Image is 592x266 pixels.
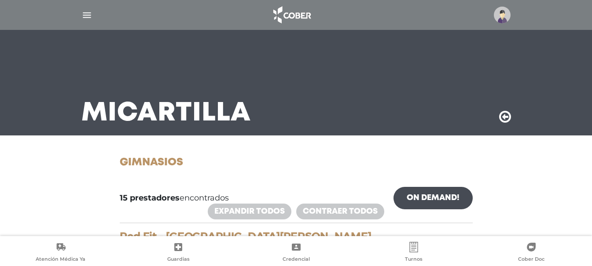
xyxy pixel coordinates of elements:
h3: Mi Cartilla [81,102,251,125]
img: logo_cober_home-white.png [268,4,315,26]
span: Guardias [167,256,190,264]
h1: Gimnasios [120,157,473,169]
img: Cober_menu-lines-white.svg [81,10,92,21]
b: 15 prestadores [120,193,180,203]
a: Atención Médica Ya [2,242,119,264]
a: Contraer todos [296,204,384,219]
span: Credencial [283,256,310,264]
a: Expandir todos [208,204,291,219]
span: Cober Doc [518,256,544,264]
img: profile-placeholder.svg [494,7,511,23]
a: Turnos [355,242,472,264]
span: Atención Médica Ya [36,256,85,264]
a: On Demand! [393,187,473,209]
h4: Red Fit - [GEOGRAPHIC_DATA][PERSON_NAME] [120,230,473,243]
a: Cober Doc [473,242,590,264]
a: Credencial [237,242,355,264]
span: encontrados [120,192,229,204]
span: Turnos [405,256,423,264]
a: Guardias [119,242,237,264]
